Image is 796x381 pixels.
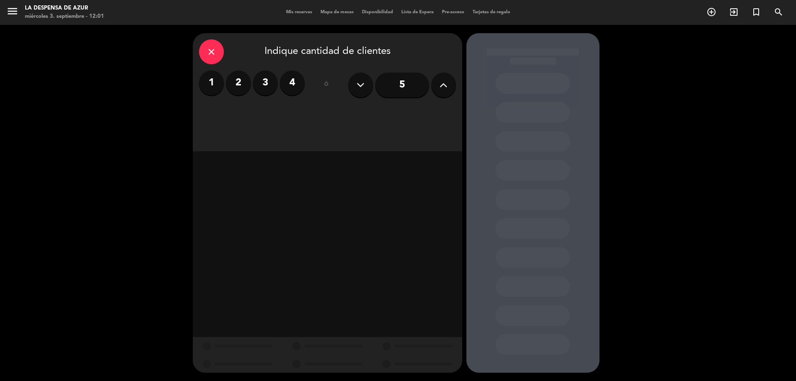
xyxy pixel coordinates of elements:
[313,70,340,99] div: ó
[226,70,251,95] label: 2
[6,5,19,20] button: menu
[438,10,468,15] span: Pre-acceso
[199,39,456,64] div: Indique cantidad de clientes
[706,7,716,17] i: add_circle_outline
[6,5,19,17] i: menu
[468,10,514,15] span: Tarjetas de regalo
[358,10,397,15] span: Disponibilidad
[206,47,216,57] i: close
[199,70,224,95] label: 1
[282,10,316,15] span: Mis reservas
[280,70,305,95] label: 4
[25,12,104,21] div: miércoles 3. septiembre - 12:01
[751,7,761,17] i: turned_in_not
[316,10,358,15] span: Mapa de mesas
[729,7,739,17] i: exit_to_app
[774,7,784,17] i: search
[253,70,278,95] label: 3
[25,4,104,12] div: La Despensa de Azur
[397,10,438,15] span: Lista de Espera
